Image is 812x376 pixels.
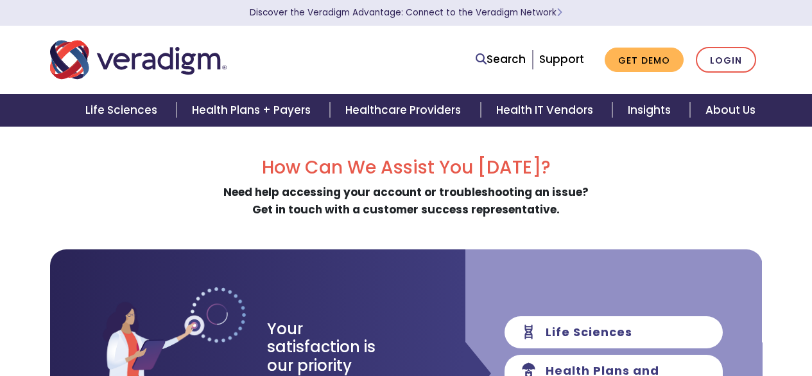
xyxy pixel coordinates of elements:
[330,94,480,127] a: Healthcare Providers
[481,94,612,127] a: Health IT Vendors
[539,51,584,67] a: Support
[267,320,399,375] h3: Your satisfaction is our priority
[605,48,684,73] a: Get Demo
[696,47,756,73] a: Login
[476,51,526,68] a: Search
[612,94,690,127] a: Insights
[50,157,763,179] h2: How Can We Assist You [DATE]?
[557,6,562,19] span: Learn More
[177,94,330,127] a: Health Plans + Payers
[690,94,771,127] a: About Us
[223,184,589,217] strong: Need help accessing your account or troubleshooting an issue? Get in touch with a customer succes...
[50,39,227,81] img: Veradigm logo
[250,6,562,19] a: Discover the Veradigm Advantage: Connect to the Veradigm NetworkLearn More
[70,94,177,127] a: Life Sciences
